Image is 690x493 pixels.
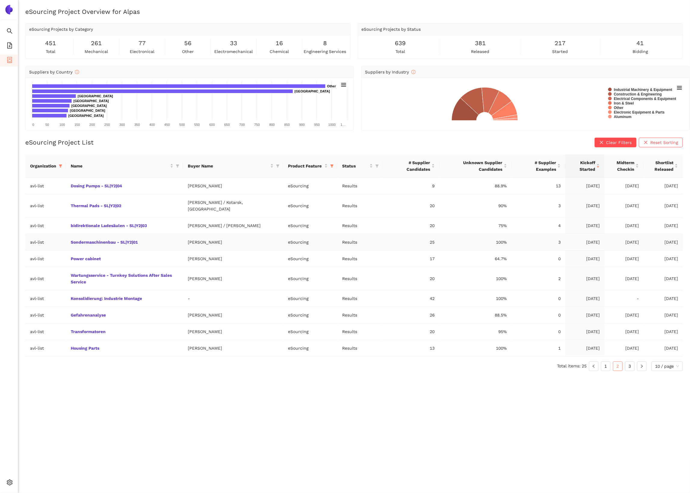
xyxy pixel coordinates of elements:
td: Results [337,178,382,194]
text: 400 [149,123,155,126]
span: Reset Sorting [650,139,678,146]
span: 217 [555,39,566,48]
text: [GEOGRAPHIC_DATA] [73,99,109,103]
span: filter [276,164,280,168]
td: Results [337,267,382,290]
span: 33 [230,39,237,48]
td: 88.9% [440,178,512,194]
td: 9 [382,178,439,194]
th: this column's title is Shortlist Released,this column is sortable [644,154,683,178]
span: left [592,364,596,368]
td: 20 [382,323,439,340]
td: [PERSON_NAME] [183,267,283,290]
td: eSourcing [283,290,337,307]
span: filter [176,164,179,168]
span: Organization [30,163,56,169]
td: eSourcing [283,340,337,357]
td: [DATE] [605,267,644,290]
text: 0 [32,123,34,126]
th: this column's title is Status,this column is sortable [337,154,382,178]
span: search [7,26,13,38]
td: 0 [512,290,565,307]
span: 639 [395,39,406,48]
td: [DATE] [565,217,605,234]
td: [DATE] [565,267,605,290]
button: closeClear Filters [595,138,636,147]
td: [PERSON_NAME] [183,307,283,323]
span: total [46,48,55,55]
td: 75% [440,217,512,234]
text: Construction & Engineering [614,92,662,96]
td: avl-list [25,178,66,194]
td: 1 [512,340,565,357]
span: file-add [7,40,13,52]
span: other [182,48,194,55]
td: - [183,290,283,307]
td: 100% [440,234,512,251]
td: 20 [382,267,439,290]
text: Iron & Steel [614,101,634,105]
text: Electronic Equipment & Parts [614,110,665,114]
text: 1… [341,123,346,126]
span: 261 [91,39,102,48]
text: Other [614,106,623,110]
td: [DATE] [644,251,683,267]
td: avl-list [25,251,66,267]
text: Industrial Machinery & Equipment [614,88,672,92]
td: eSourcing [283,307,337,323]
td: [DATE] [605,234,644,251]
td: 13 [512,178,565,194]
span: 77 [138,39,146,48]
button: right [637,361,647,371]
span: electronical [130,48,154,55]
td: [DATE] [644,234,683,251]
span: filter [374,161,380,170]
td: 26 [382,307,439,323]
td: eSourcing [283,234,337,251]
td: avl-list [25,217,66,234]
td: [DATE] [644,267,683,290]
li: 1 [601,361,611,371]
td: 0 [512,307,565,323]
td: [DATE] [605,340,644,357]
td: avl-list [25,194,66,217]
td: 2 [512,267,565,290]
text: 450 [164,123,170,126]
span: Suppliers by Industry [365,70,416,74]
span: # Supplier Candidates [387,159,430,173]
text: 150 [74,123,80,126]
li: Next Page [637,361,647,371]
td: [DATE] [605,217,644,234]
text: 1000 [328,123,336,126]
th: this column's title is # Supplier Candidates,this column is sortable [382,154,439,178]
td: 88.5% [440,307,512,323]
td: [DATE] [565,178,605,194]
td: [DATE] [565,340,605,357]
th: this column's title is Product Feature,this column is sortable [283,154,337,178]
td: Results [337,194,382,217]
span: total [395,48,405,55]
th: this column's title is Midterm Checkin,this column is sortable [605,154,644,178]
td: eSourcing [283,323,337,340]
span: 451 [45,39,56,48]
td: avl-list [25,234,66,251]
li: 3 [625,361,635,371]
td: [PERSON_NAME] [183,323,283,340]
text: Electrical Components & Equipment [614,97,676,101]
span: close [644,140,648,145]
td: 20 [382,194,439,217]
td: avl-list [25,340,66,357]
text: 550 [194,123,200,126]
td: Results [337,323,382,340]
td: [DATE] [605,251,644,267]
span: # Supplier Examples [517,159,556,173]
td: [DATE] [565,290,605,307]
td: Results [337,340,382,357]
td: 90% [440,194,512,217]
span: 41 [637,39,644,48]
td: 3 [512,234,565,251]
td: [DATE] [644,178,683,194]
td: 25 [382,234,439,251]
td: 3 [512,194,565,217]
td: [DATE] [644,290,683,307]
